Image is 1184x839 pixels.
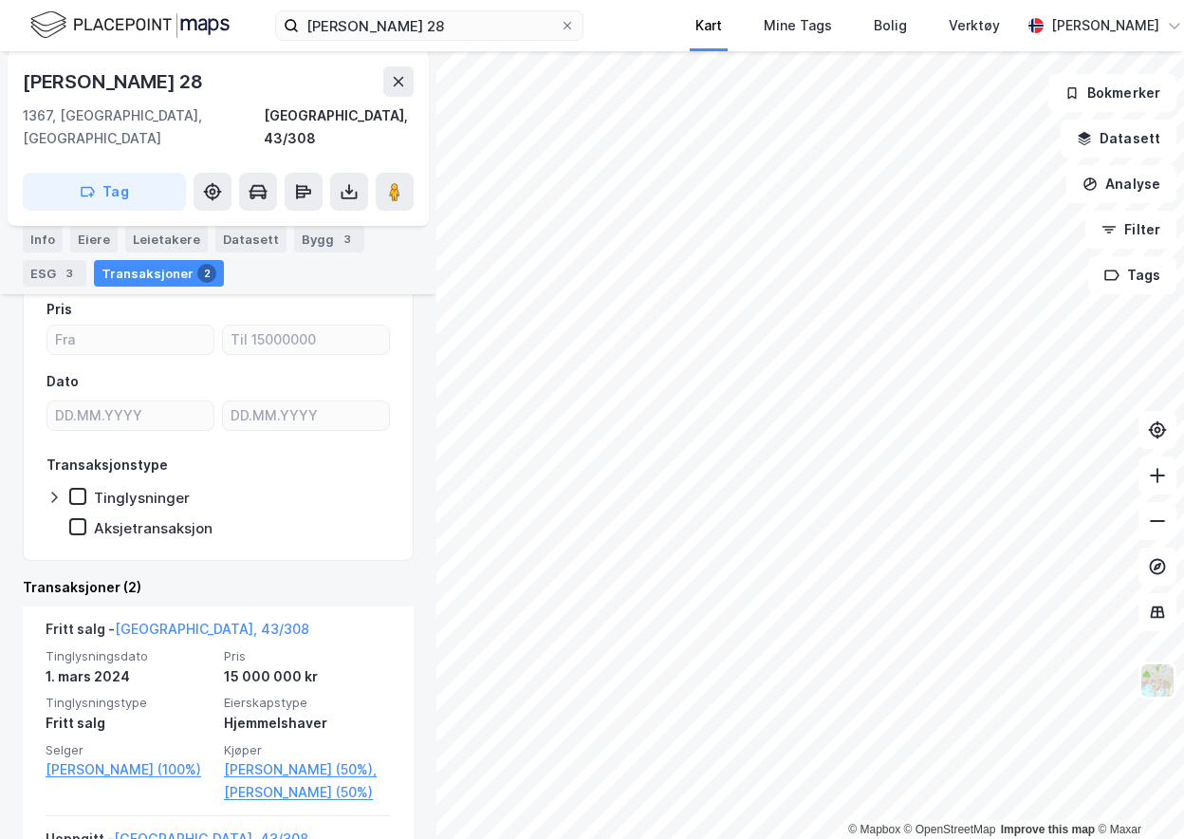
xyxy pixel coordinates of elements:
div: Hjemmelshaver [224,712,391,735]
div: 3 [338,230,357,249]
div: Bygg [294,226,364,252]
div: Pris [46,298,72,321]
a: [PERSON_NAME] (100%) [46,758,213,781]
a: Mapbox [848,823,900,836]
div: 15 000 000 kr [224,665,391,688]
input: DD.MM.YYYY [223,401,389,430]
img: Z [1139,662,1175,699]
a: Improve this map [1001,823,1095,836]
div: Info [23,226,63,252]
input: Søk på adresse, matrikkel, gårdeiere, leietakere eller personer [299,11,560,40]
span: Selger [46,742,213,758]
div: Transaksjoner [94,260,224,287]
span: Eierskapstype [224,695,391,711]
button: Bokmerker [1048,74,1176,112]
img: logo.f888ab2527a4732fd821a326f86c7f29.svg [30,9,230,42]
div: 3 [60,264,79,283]
button: Tag [23,173,186,211]
div: Bolig [874,14,907,37]
div: Dato [46,370,79,393]
div: 2 [197,264,216,283]
button: Datasett [1061,120,1176,158]
input: Til 15000000 [223,326,389,354]
div: Transaksjonstype [46,454,168,476]
span: Kjøper [224,742,391,758]
iframe: Chat Widget [1089,748,1184,839]
div: 1367, [GEOGRAPHIC_DATA], [GEOGRAPHIC_DATA] [23,104,264,150]
button: Analyse [1066,165,1176,203]
div: Mine Tags [764,14,832,37]
div: Fritt salg [46,712,213,735]
span: Pris [224,648,391,664]
div: Kart [695,14,722,37]
input: Fra [47,326,213,354]
a: OpenStreetMap [904,823,996,836]
a: [PERSON_NAME] (50%) [224,781,391,804]
div: Transaksjoner (2) [23,576,414,599]
div: Leietakere [125,226,208,252]
button: Tags [1088,256,1176,294]
div: [GEOGRAPHIC_DATA], 43/308 [264,104,414,150]
div: ESG [23,260,86,287]
div: Datasett [215,226,287,252]
input: DD.MM.YYYY [47,401,213,430]
div: Kontrollprogram for chat [1089,748,1184,839]
div: Verktøy [949,14,1000,37]
span: Tinglysningstype [46,695,213,711]
button: Filter [1085,211,1176,249]
div: Fritt salg - [46,618,309,648]
span: Tinglysningsdato [46,648,213,664]
div: Aksjetransaksjon [94,519,213,537]
div: [PERSON_NAME] [1051,14,1159,37]
div: [PERSON_NAME] 28 [23,66,207,97]
div: Tinglysninger [94,489,190,507]
a: [GEOGRAPHIC_DATA], 43/308 [115,621,309,637]
div: 1. mars 2024 [46,665,213,688]
div: Eiere [70,226,118,252]
a: [PERSON_NAME] (50%), [224,758,391,781]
